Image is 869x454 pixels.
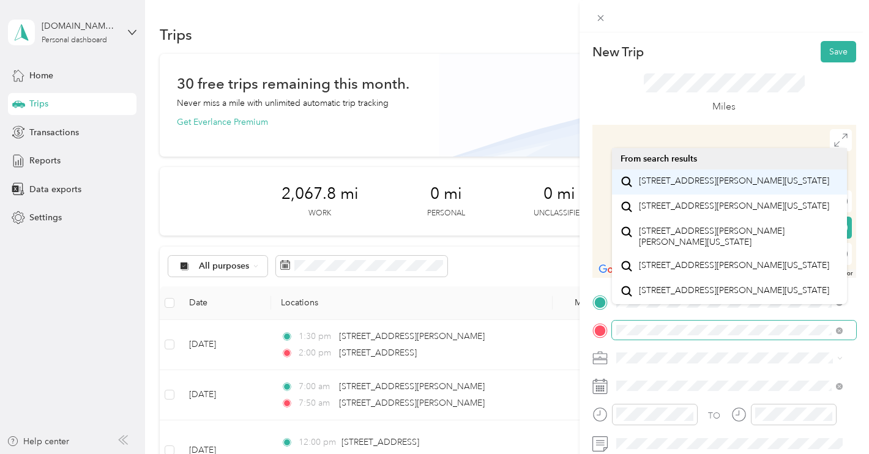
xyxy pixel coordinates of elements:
a: Open this area in Google Maps (opens a new window) [595,262,636,278]
span: [STREET_ADDRESS][PERSON_NAME][US_STATE] [639,176,829,187]
span: From search results [621,154,697,164]
span: [STREET_ADDRESS][PERSON_NAME][PERSON_NAME][US_STATE] [639,226,838,247]
p: Miles [712,99,736,114]
span: [STREET_ADDRESS][PERSON_NAME][US_STATE] [639,260,829,271]
iframe: Everlance-gr Chat Button Frame [800,385,869,454]
button: Save [821,41,856,62]
img: Google [595,262,636,278]
span: [STREET_ADDRESS][PERSON_NAME][US_STATE] [639,285,829,296]
p: New Trip [592,43,644,61]
div: TO [708,409,720,422]
span: [STREET_ADDRESS][PERSON_NAME][US_STATE] [639,201,829,212]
